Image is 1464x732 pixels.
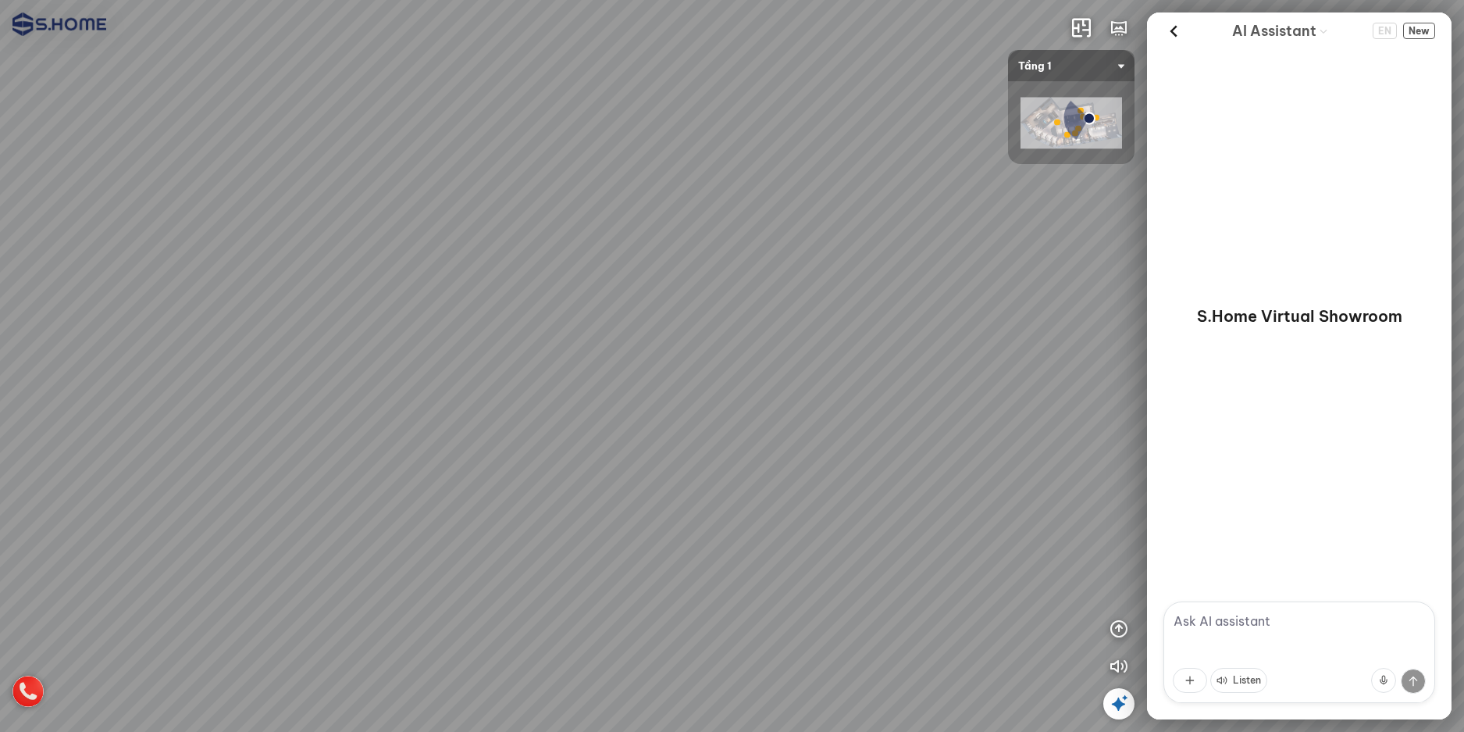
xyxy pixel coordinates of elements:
img: shome_ha_dong_l_ZJLELUXWZUJH.png [1021,98,1122,149]
span: AI Assistant [1232,20,1316,42]
span: EN [1373,23,1397,39]
img: logo [12,12,106,36]
button: New Chat [1403,23,1435,39]
button: Change language [1373,23,1397,39]
div: AI Guide options [1232,19,1329,43]
img: hotline_icon_VCHHFN9JCFPE.png [12,676,44,707]
span: Tầng 1 [1018,50,1124,81]
button: Listen [1210,668,1267,693]
p: S.Home Virtual Showroom [1197,305,1402,327]
span: New [1403,23,1435,39]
